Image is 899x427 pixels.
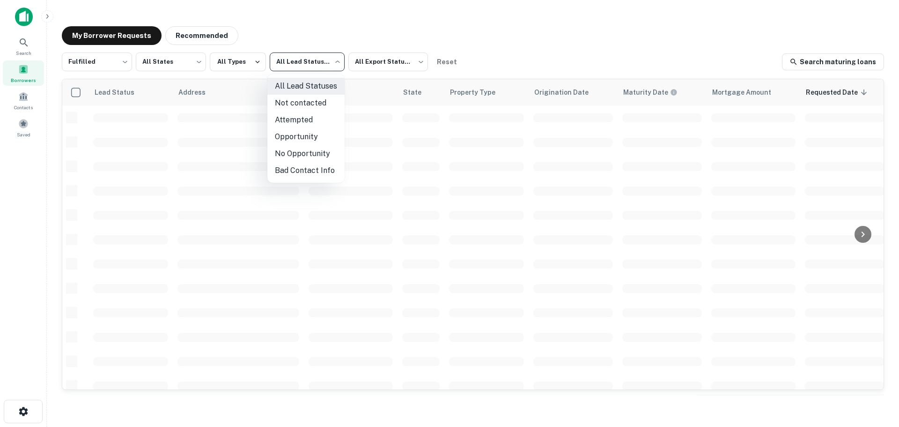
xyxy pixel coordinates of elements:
li: No Opportunity [267,145,345,162]
li: Not contacted [267,95,345,112]
li: Opportunity [267,128,345,145]
li: All Lead Statuses [267,78,345,95]
iframe: Chat Widget [852,322,899,367]
li: Bad Contact Info [267,162,345,179]
li: Attempted [267,112,345,128]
